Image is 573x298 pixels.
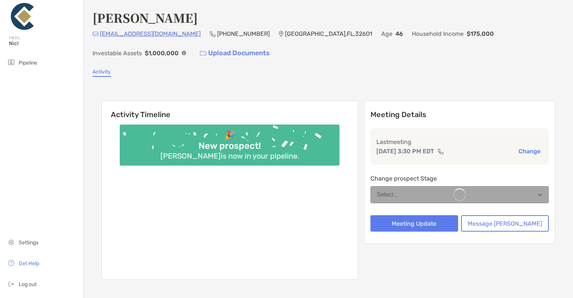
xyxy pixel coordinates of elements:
img: logout icon [7,279,16,288]
p: [GEOGRAPHIC_DATA] , FL , 32601 [285,29,372,38]
a: Activity [93,69,111,77]
p: [EMAIL_ADDRESS][DOMAIN_NAME] [100,29,201,38]
h4: [PERSON_NAME] [93,9,198,26]
p: $1,000,000 [145,48,179,58]
p: [DATE] 3:30 PM EDT [376,147,434,156]
img: Email Icon [93,32,98,36]
p: Age [381,29,392,38]
button: Message [PERSON_NAME] [461,215,549,232]
img: button icon [200,51,206,56]
button: Change [516,147,543,155]
img: pipeline icon [7,58,16,67]
div: 🎉 [221,130,238,141]
span: Log out [19,281,37,288]
p: Household Income [412,29,464,38]
span: Get Help [19,260,39,267]
p: Investable Assets [93,48,142,58]
img: Phone Icon [210,31,216,37]
p: Change prospect Stage [370,174,549,183]
img: communication type [437,148,444,154]
div: [PERSON_NAME] is now in your pipeline. [157,151,302,160]
h6: Activity Timeline [102,101,358,119]
p: [PHONE_NUMBER] [217,29,270,38]
p: $175,000 [467,29,494,38]
img: Info Icon [182,51,186,55]
img: settings icon [7,238,16,247]
div: New prospect! [195,141,264,151]
button: Meeting Update [370,215,458,232]
span: Pipeline [19,60,37,66]
p: Last meeting [376,137,543,147]
a: Upload Documents [195,45,275,61]
img: Zoe Logo [9,3,36,30]
span: Settings [19,239,38,246]
span: Nic! [9,40,79,47]
p: 46 [395,29,403,38]
img: get-help icon [7,258,16,267]
p: Meeting Details [370,110,549,119]
img: Location Icon [279,31,284,37]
